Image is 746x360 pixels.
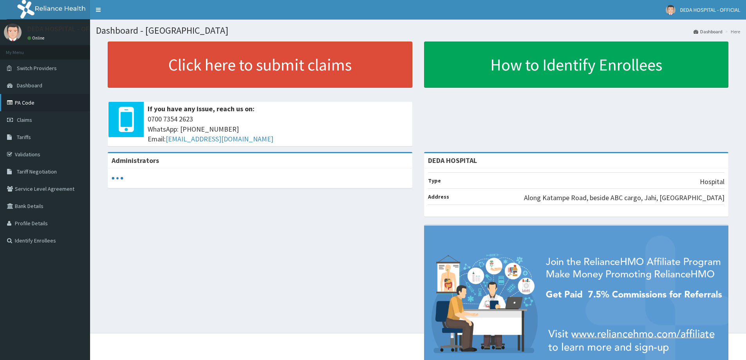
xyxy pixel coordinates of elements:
[428,156,477,165] strong: DEDA HOSPITAL
[148,104,255,113] b: If you have any issue, reach us on:
[428,177,441,184] b: Type
[524,193,724,203] p: Along Katampe Road, beside ABC cargo, Jahi, [GEOGRAPHIC_DATA]
[17,168,57,175] span: Tariff Negotiation
[17,65,57,72] span: Switch Providers
[148,114,408,144] span: 0700 7354 2623 WhatsApp: [PHONE_NUMBER] Email:
[424,42,729,88] a: How to Identify Enrollees
[666,5,676,15] img: User Image
[700,177,724,187] p: Hospital
[17,116,32,123] span: Claims
[17,134,31,141] span: Tariffs
[27,35,46,41] a: Online
[166,134,273,143] a: [EMAIL_ADDRESS][DOMAIN_NAME]
[4,24,22,41] img: User Image
[108,42,412,88] a: Click here to submit claims
[17,82,42,89] span: Dashboard
[723,28,740,35] li: Here
[680,6,740,13] span: DEDA HOSPITAL - OFFICIAL
[694,28,723,35] a: Dashboard
[428,193,449,200] b: Address
[27,25,108,33] p: DEDA HOSPITAL - OFFICIAL
[96,25,740,36] h1: Dashboard - [GEOGRAPHIC_DATA]
[112,156,159,165] b: Administrators
[112,172,123,184] svg: audio-loading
